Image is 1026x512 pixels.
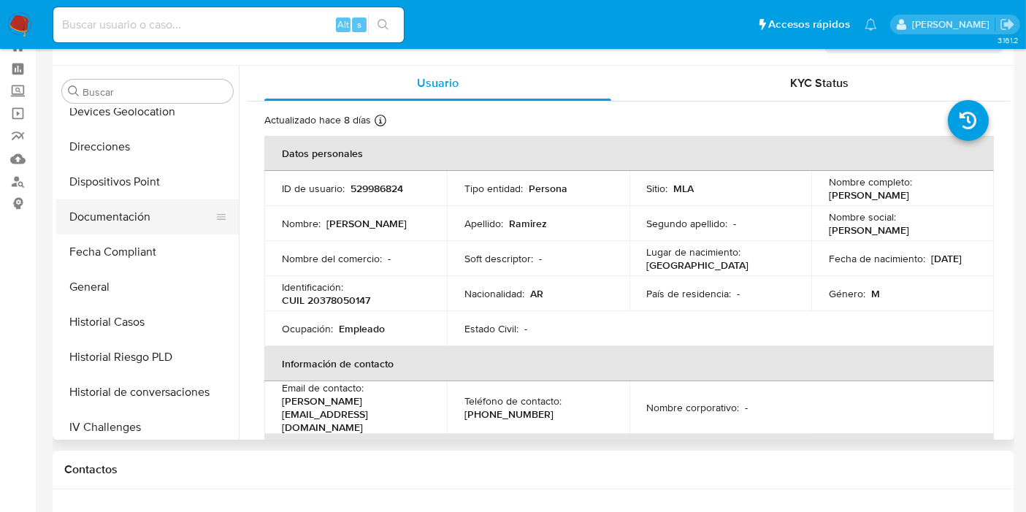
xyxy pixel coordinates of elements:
p: Segundo apellido : [647,217,728,230]
button: Historial Casos [56,305,239,340]
p: Género : [829,287,865,300]
p: MLA [674,182,694,195]
p: [PERSON_NAME] [326,217,407,230]
a: Salir [1000,17,1015,32]
p: Lugar de nacimiento : [647,245,741,259]
button: Historial Riesgo PLD [56,340,239,375]
button: Dispositivos Point [56,164,239,199]
button: Fecha Compliant [56,234,239,270]
button: Documentación [56,199,227,234]
span: Alt [337,18,349,31]
p: - [738,287,740,300]
p: Soft descriptor : [464,252,533,265]
p: [PERSON_NAME] [829,223,909,237]
p: Nombre social : [829,210,896,223]
th: Datos personales [264,136,994,171]
p: Actualizado hace 8 días [264,113,371,127]
p: - [388,252,391,265]
h1: Contactos [64,462,1003,477]
span: Accesos rápidos [768,17,850,32]
p: belen.palamara@mercadolibre.com [912,18,995,31]
p: Teléfono de contacto : [464,394,562,408]
p: - [746,401,749,414]
p: CUIL 20378050147 [282,294,370,307]
p: - [539,252,542,265]
th: Información de contacto [264,346,994,381]
p: Nombre del comercio : [282,252,382,265]
a: Notificaciones [865,18,877,31]
button: Buscar [68,85,80,97]
p: Tipo entidad : [464,182,523,195]
button: search-icon [368,15,398,35]
p: Ramirez [509,217,547,230]
span: KYC Status [791,74,849,91]
p: - [524,322,527,335]
p: AR [530,287,543,300]
th: Verificación y cumplimiento [264,434,994,469]
button: Direcciones [56,129,239,164]
button: Devices Geolocation [56,94,239,129]
p: País de residencia : [647,287,732,300]
p: M [871,287,880,300]
p: [DATE] [931,252,962,265]
button: IV Challenges [56,410,239,445]
p: Nombre corporativo : [647,401,740,414]
p: Apellido : [464,217,503,230]
p: [PERSON_NAME] [829,188,909,202]
button: General [56,270,239,305]
p: Identificación : [282,280,343,294]
p: [PHONE_NUMBER] [464,408,554,421]
p: Ocupación : [282,322,333,335]
p: [GEOGRAPHIC_DATA] [647,259,749,272]
p: Nacionalidad : [464,287,524,300]
button: Historial de conversaciones [56,375,239,410]
p: 529986824 [351,182,403,195]
p: Estado Civil : [464,322,518,335]
input: Buscar [83,85,227,99]
p: ID de usuario : [282,182,345,195]
p: Sitio : [647,182,668,195]
p: Persona [529,182,567,195]
p: Nombre : [282,217,321,230]
p: Email de contacto : [282,381,364,394]
p: Empleado [339,322,385,335]
span: 3.161.2 [998,34,1019,46]
p: Fecha de nacimiento : [829,252,925,265]
p: Nombre completo : [829,175,912,188]
input: Buscar usuario o caso... [53,15,404,34]
span: s [357,18,361,31]
span: Usuario [417,74,459,91]
p: [PERSON_NAME][EMAIL_ADDRESS][DOMAIN_NAME] [282,394,424,434]
p: - [734,217,737,230]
